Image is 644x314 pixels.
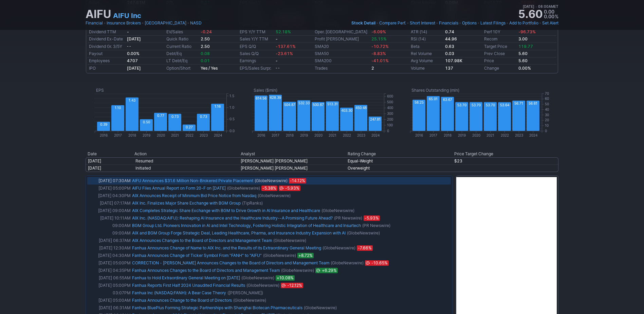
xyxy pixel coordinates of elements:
text: 2023 [515,133,523,137]
text: 500.87 [313,103,324,107]
text: 10 [545,123,549,127]
text: 2016 [100,133,108,137]
img: nic2x2.gif [86,172,318,175]
b: 5.60 [518,58,528,63]
td: EPS/Sales Surpr. [238,65,274,72]
span: -6.09% [371,29,386,34]
text: 628.39 [270,95,281,100]
text: 70 [545,91,549,95]
span: -137.61% [276,44,296,49]
a: AIFU Announces $31.6 Million Non-Brokered Private Placement [132,178,253,183]
a: AIX Announces Changes to the Board of Directors and Management Team [132,238,272,243]
td: Volume [409,65,444,72]
text: 2017 [429,133,437,137]
text: 20 [545,118,549,122]
span: % [555,14,558,19]
text: 50 [545,102,549,106]
a: NASD [190,20,202,27]
b: 0.00% [518,66,531,71]
span: -8.83% [371,51,386,56]
th: Price Target Change [452,151,558,157]
td: Trades [313,65,370,72]
td: [PERSON_NAME] [PERSON_NAME] [239,164,346,172]
text: Shares Outstanding (mln) [411,88,459,93]
td: Employees [88,57,126,65]
span: +10.08% [276,275,295,281]
td: [DATE] 06:31AM [87,304,131,312]
td: ATR (14) [409,29,444,36]
span: Oct 02, 2024 [315,268,338,273]
span: +8.72% [297,253,314,258]
text: 100 [387,123,393,127]
span: • [506,20,509,27]
td: Overweight [346,164,452,172]
a: Latest Filings [480,20,505,27]
span: • [436,20,438,27]
b: 2 [371,66,374,71]
text: 1.0 [229,105,234,109]
text: 403.30 [341,108,352,112]
text: 2016 [415,133,423,137]
b: 2.50 [201,44,210,49]
text: 2022 [343,133,351,137]
td: Current Ratio [165,43,199,50]
a: AIX Inc. Finalizes Major Share Exchange with BGM Group [132,200,241,206]
span: (GlobeNewswire) [281,267,314,274]
td: [DATE] 05:00AM [87,297,131,304]
span: • [477,20,480,27]
text: 2019 [458,133,466,137]
td: Change [483,65,517,72]
span: • [459,20,461,27]
span: -10.72% [371,44,389,49]
a: Dividend Ex-Date [89,36,123,41]
a: Financial [86,20,103,27]
a: AIX Announces Receipt of Minimum Bid Price Notice from Nasdaq [132,193,256,198]
text: 600 [387,94,393,98]
td: 03:07PM [87,289,131,297]
text: 504.87 [284,103,295,107]
b: - [127,29,129,34]
span: Apr 28, 2025 [279,186,300,191]
h1: AIFU [86,9,111,20]
a: BGM Group Ltd. Pioneers Innovation in AI and Intel Technology, Fostering Holistic Integration of ... [132,223,361,228]
text: 2023 [357,133,365,137]
span: Resumed [134,158,154,164]
text: 2024 [371,133,380,137]
span: -7.66% [357,245,373,251]
text: 53.70 [485,103,495,107]
b: - [276,58,278,63]
text: 60 [545,97,549,101]
td: Earnings [238,57,274,65]
b: Yes / Yes [201,66,218,71]
a: Fanhua Announces Change to the Board of Directors [132,298,232,303]
img: nic2x2.gif [86,74,318,77]
span: -5.93% [364,215,380,221]
a: 0.00% [127,51,140,56]
span: (PR Newswire) [362,222,390,229]
td: EV/Sales [165,29,199,36]
b: 5.60 [518,51,528,56]
text: 0.77 [157,114,164,118]
span: (GlobeNewswire) [233,297,266,304]
td: [DATE] 04:35PM [87,267,131,274]
td: 09:00AM [87,229,131,237]
b: 44.96 [445,36,457,41]
text: 2021 [329,133,336,137]
a: [DATE] [127,36,141,41]
span: -0.24 [201,29,212,34]
text: 247.81 [370,117,381,121]
text: 0.73 [171,115,179,119]
td: [DATE] 12:30AM [87,244,131,252]
td: Perf 10Y [483,29,517,36]
span: -14.12% [289,178,306,184]
text: 614.56 [256,96,266,100]
td: [DATE] 05:00PM [87,282,131,289]
text: 2023 [200,133,208,137]
span: -41.01% [371,58,389,63]
a: Set Alert [542,20,558,27]
span: Sep 19, 2024 [281,283,303,288]
span: Stock Detail [351,20,375,25]
a: Fanhua BluePlus Forming Strategic Partnerships with Shanghai Biotecan Pharmaceuticals [132,305,302,310]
